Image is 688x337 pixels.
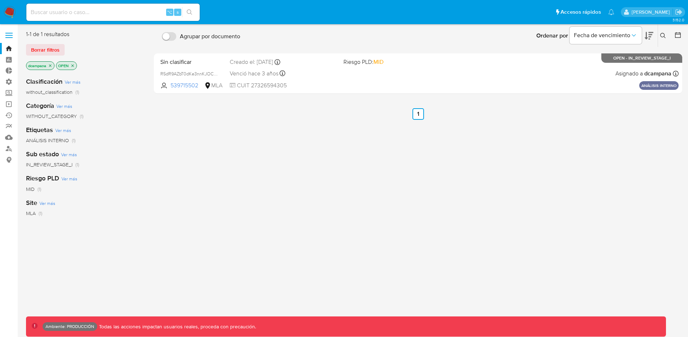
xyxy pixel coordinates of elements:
[632,9,672,16] p: david.campana@mercadolibre.com
[182,7,197,17] button: search-icon
[97,323,256,330] p: Todas las acciones impactan usuarios reales, proceda con precaución.
[167,9,172,16] span: ⌥
[675,8,683,16] a: Salir
[608,9,614,15] a: Notificaciones
[177,9,179,16] span: s
[46,325,94,328] p: Ambiente: PRODUCCIÓN
[26,8,200,17] input: Buscar usuario o caso...
[561,8,601,16] span: Accesos rápidos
